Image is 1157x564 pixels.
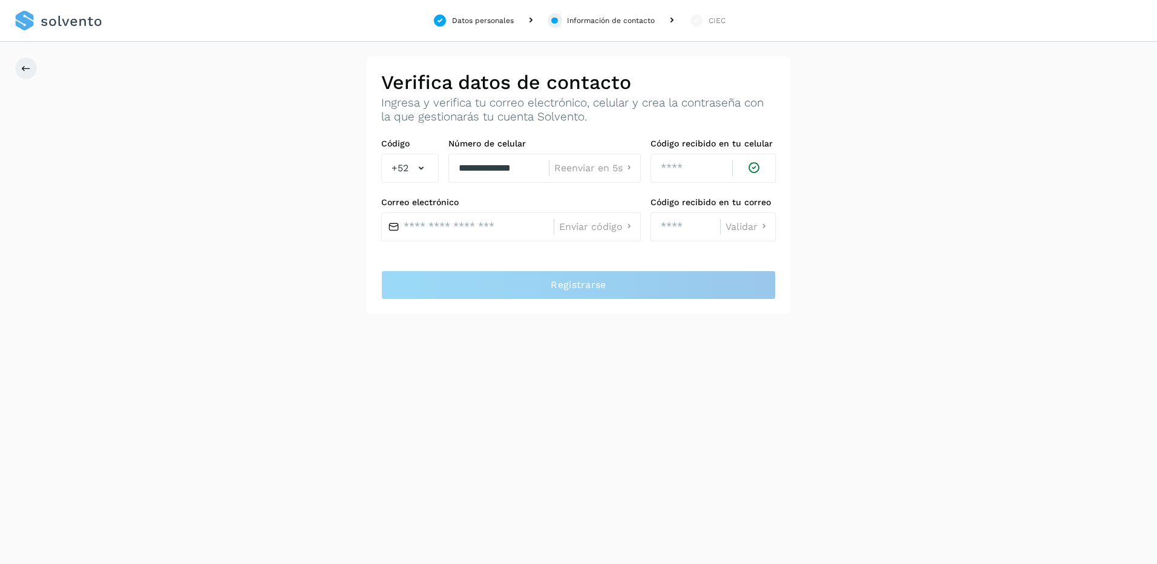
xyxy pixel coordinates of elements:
button: Reenviar en 5s [554,162,635,174]
span: Enviar código [559,222,623,232]
button: Validar [726,220,770,233]
div: CIEC [709,15,726,26]
span: +52 [392,161,408,175]
button: Registrarse [381,271,776,300]
div: Datos personales [452,15,514,26]
label: Número de celular [448,139,641,149]
span: Validar [726,222,758,232]
label: Código recibido en tu correo [651,197,776,208]
label: Código recibido en tu celular [651,139,776,149]
div: Información de contacto [567,15,655,26]
span: Reenviar en 5s [554,163,623,173]
p: Ingresa y verifica tu correo electrónico, celular y crea la contraseña con la que gestionarás tu ... [381,96,776,124]
span: Registrarse [551,278,606,292]
label: Correo electrónico [381,197,641,208]
button: Enviar código [559,220,635,233]
label: Código [381,139,439,149]
h2: Verifica datos de contacto [381,71,776,94]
